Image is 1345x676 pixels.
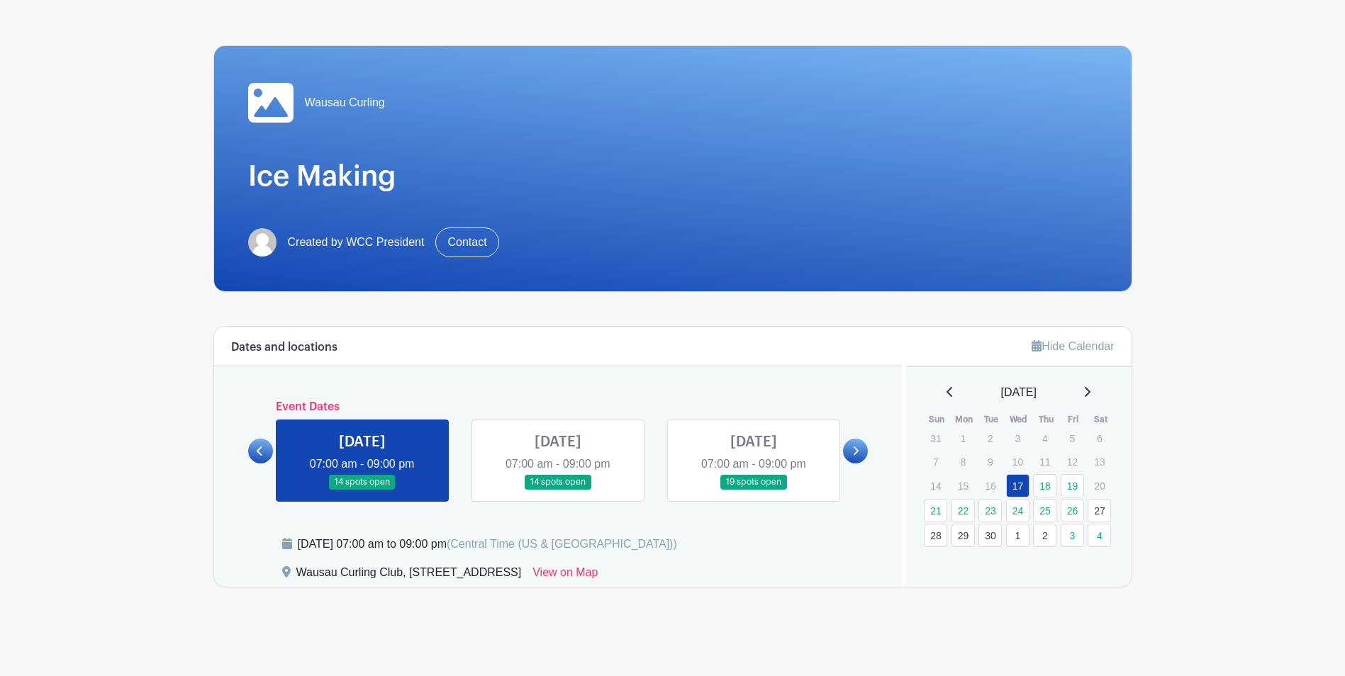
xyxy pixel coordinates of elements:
[951,499,975,522] a: 22
[1006,427,1029,449] p: 3
[447,538,677,550] span: (Central Time (US & [GEOGRAPHIC_DATA]))
[924,499,947,522] a: 21
[231,341,337,354] h6: Dates and locations
[1061,474,1084,497] a: 19
[1005,412,1033,427] th: Wed
[978,475,1002,497] p: 16
[1088,427,1111,449] p: 6
[1006,499,1029,522] a: 24
[951,524,975,547] a: 29
[1033,451,1056,473] p: 11
[924,524,947,547] a: 28
[1061,451,1084,473] p: 12
[978,412,1005,427] th: Tue
[1032,340,1114,352] a: Hide Calendar
[288,234,425,251] span: Created by WCC President
[1088,475,1111,497] p: 20
[951,427,975,449] p: 1
[978,524,1002,547] a: 30
[1088,499,1111,522] a: 27
[1006,524,1029,547] a: 1
[1088,451,1111,473] p: 13
[978,451,1002,473] p: 9
[924,475,947,497] p: 14
[924,427,947,449] p: 31
[1033,427,1056,449] p: 4
[1087,412,1115,427] th: Sat
[978,427,1002,449] p: 2
[978,499,1002,522] a: 23
[532,564,598,587] a: View on Map
[273,400,844,414] h6: Event Dates
[924,451,947,473] p: 7
[1033,474,1056,497] a: 18
[248,228,277,257] img: default-ce2991bfa6775e67f084385cd625a349d9dcbb7a52a09fb2fda1e96e2d18dcdb.png
[923,412,951,427] th: Sun
[1006,451,1029,473] p: 10
[1061,499,1084,522] a: 26
[1061,427,1084,449] p: 5
[435,227,498,257] a: Contact
[951,475,975,497] p: 15
[1033,524,1056,547] a: 2
[1061,524,1084,547] a: 3
[305,94,385,111] span: Wausau Curling
[951,451,975,473] p: 8
[298,536,677,553] div: [DATE] 07:00 am to 09:00 pm
[1060,412,1088,427] th: Fri
[1032,412,1060,427] th: Thu
[1033,499,1056,522] a: 25
[1006,474,1029,497] a: 17
[248,159,1098,193] h1: Ice Making
[951,412,978,427] th: Mon
[296,564,522,587] div: Wausau Curling Club, [STREET_ADDRESS]
[1088,524,1111,547] a: 4
[1001,384,1037,401] span: [DATE]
